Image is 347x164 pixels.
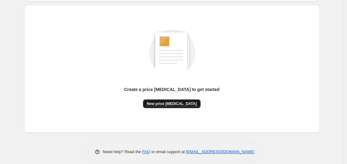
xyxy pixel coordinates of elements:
[124,86,220,93] p: Create a price [MEDICAL_DATA] to get started
[142,149,150,154] a: FAQ
[147,101,197,106] span: New price [MEDICAL_DATA]
[186,149,254,154] a: [EMAIL_ADDRESS][DOMAIN_NAME]
[143,99,201,108] button: New price [MEDICAL_DATA]
[150,149,186,154] span: or email support at
[103,149,142,154] span: Need help? Read the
